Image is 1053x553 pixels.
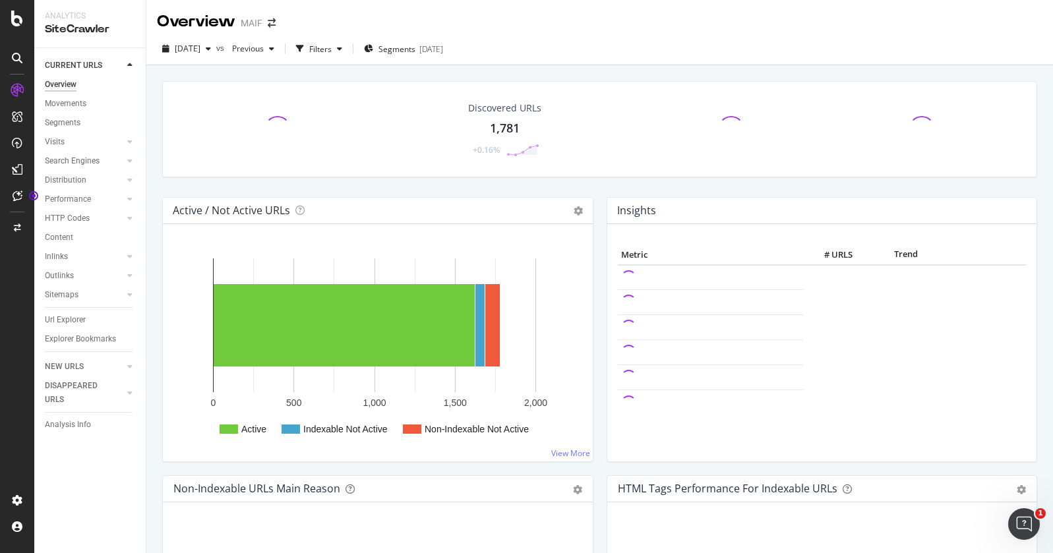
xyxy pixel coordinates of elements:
[173,202,290,219] h4: Active / Not Active URLs
[45,135,123,149] a: Visits
[45,97,136,111] a: Movements
[211,397,216,408] text: 0
[45,360,84,374] div: NEW URLS
[175,43,200,54] span: 2025 Oct. 7th
[45,173,86,187] div: Distribution
[551,448,590,459] a: View More
[45,231,73,245] div: Content
[444,397,467,408] text: 1,500
[216,42,227,53] span: vs
[45,332,136,346] a: Explorer Bookmarks
[45,379,111,407] div: DISAPPEARED URLS
[45,360,123,374] a: NEW URLS
[45,212,90,225] div: HTTP Codes
[468,102,541,115] div: Discovered URLs
[45,22,135,37] div: SiteCrawler
[45,231,136,245] a: Content
[157,11,235,33] div: Overview
[45,269,74,283] div: Outlinks
[45,154,123,168] a: Search Engines
[268,18,276,28] div: arrow-right-arrow-left
[574,206,583,216] i: Options
[45,250,123,264] a: Inlinks
[45,78,76,92] div: Overview
[241,424,266,434] text: Active
[490,120,520,137] div: 1,781
[173,245,577,451] svg: A chart.
[473,144,500,156] div: +0.16%
[173,482,340,495] div: Non-Indexable URLs Main Reason
[45,269,123,283] a: Outlinks
[363,397,386,408] text: 1,000
[45,116,136,130] a: Segments
[45,173,123,187] a: Distribution
[45,379,123,407] a: DISAPPEARED URLS
[45,313,136,327] a: Url Explorer
[45,11,135,22] div: Analytics
[803,245,856,265] th: # URLS
[227,43,264,54] span: Previous
[241,16,262,30] div: MAIF
[227,38,280,59] button: Previous
[618,482,837,495] div: HTML Tags Performance for Indexable URLs
[45,78,136,92] a: Overview
[45,288,78,302] div: Sitemaps
[1035,508,1046,519] span: 1
[573,485,582,494] div: gear
[309,44,332,55] div: Filters
[378,44,415,55] span: Segments
[524,397,547,408] text: 2,000
[45,313,86,327] div: Url Explorer
[45,332,116,346] div: Explorer Bookmarks
[856,245,957,265] th: Trend
[45,192,91,206] div: Performance
[45,135,65,149] div: Visits
[45,59,123,73] a: CURRENT URLS
[45,154,100,168] div: Search Engines
[45,418,91,432] div: Analysis Info
[45,418,136,432] a: Analysis Info
[45,250,68,264] div: Inlinks
[1008,508,1040,540] iframe: Intercom live chat
[45,212,123,225] a: HTTP Codes
[425,424,529,434] text: Non-Indexable Not Active
[157,38,216,59] button: [DATE]
[359,38,448,59] button: Segments[DATE]
[291,38,347,59] button: Filters
[618,245,803,265] th: Metric
[617,202,656,219] h4: Insights
[45,116,80,130] div: Segments
[45,288,123,302] a: Sitemaps
[303,424,388,434] text: Indexable Not Active
[419,44,443,55] div: [DATE]
[45,59,102,73] div: CURRENT URLS
[45,192,123,206] a: Performance
[1017,485,1026,494] div: gear
[28,190,40,202] div: Tooltip anchor
[45,97,86,111] div: Movements
[286,397,302,408] text: 500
